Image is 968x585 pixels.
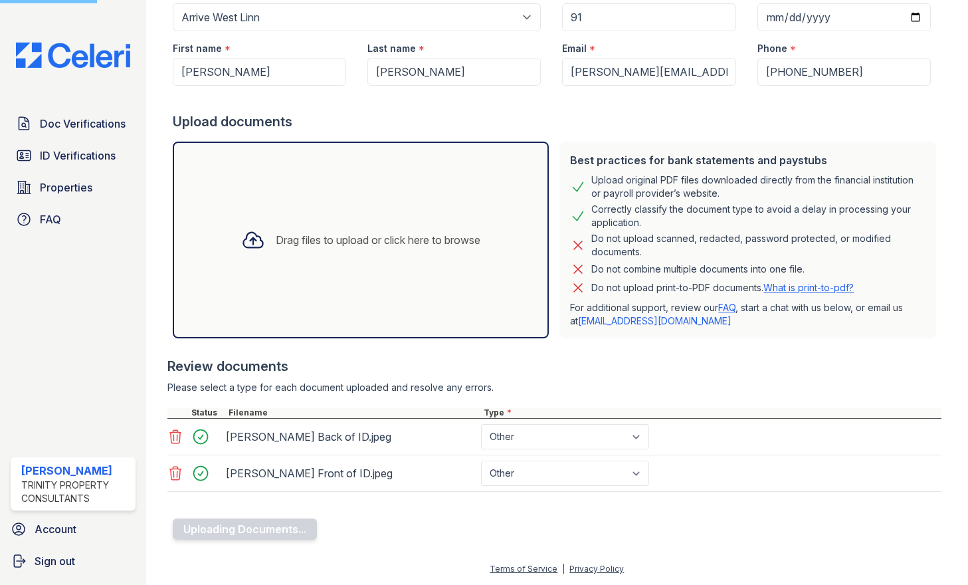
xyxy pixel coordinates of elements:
div: Do not combine multiple documents into one file. [591,261,805,277]
span: ID Verifications [40,148,116,164]
a: [EMAIL_ADDRESS][DOMAIN_NAME] [578,315,731,326]
span: Account [35,521,76,537]
div: [PERSON_NAME] Front of ID.jpeg [226,463,476,484]
a: Terms of Service [490,564,557,574]
div: Do not upload scanned, redacted, password protected, or modified documents. [591,232,925,259]
img: CE_Logo_Blue-a8612792a0a2168367f1c8372b55b34899dd931a85d93a1a3d3e32e68fde9ad4.png [5,43,141,68]
span: Properties [40,179,92,195]
label: Phone [757,42,787,55]
div: Please select a type for each document uploaded and resolve any errors. [167,381,941,394]
a: Properties [11,174,136,201]
span: FAQ [40,211,61,227]
div: Upload documents [173,112,941,131]
div: Correctly classify the document type to avoid a delay in processing your application. [591,203,925,229]
span: Doc Verifications [40,116,126,132]
a: Doc Verifications [11,110,136,137]
a: FAQ [718,302,735,313]
label: Email [562,42,587,55]
a: FAQ [11,206,136,233]
div: Best practices for bank statements and paystubs [570,152,925,168]
div: | [562,564,565,574]
a: Privacy Policy [569,564,624,574]
p: For additional support, review our , start a chat with us below, or email us at [570,301,925,328]
div: Status [189,408,226,418]
a: ID Verifications [11,142,136,169]
div: Review documents [167,357,941,376]
div: Trinity Property Consultants [21,479,130,505]
span: Sign out [35,553,75,569]
a: Sign out [5,548,141,574]
div: [PERSON_NAME] [21,463,130,479]
label: Last name [367,42,416,55]
div: Filename [226,408,481,418]
a: What is print-to-pdf? [763,282,854,293]
div: Drag files to upload or click here to browse [276,232,480,248]
div: Upload original PDF files downloaded directly from the financial institution or payroll provider’... [591,174,925,200]
div: [PERSON_NAME] Back of ID.jpeg [226,426,476,447]
button: Uploading Documents... [173,519,317,540]
a: Account [5,516,141,542]
div: Type [481,408,941,418]
p: Do not upload print-to-PDF documents. [591,281,854,294]
label: First name [173,42,222,55]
